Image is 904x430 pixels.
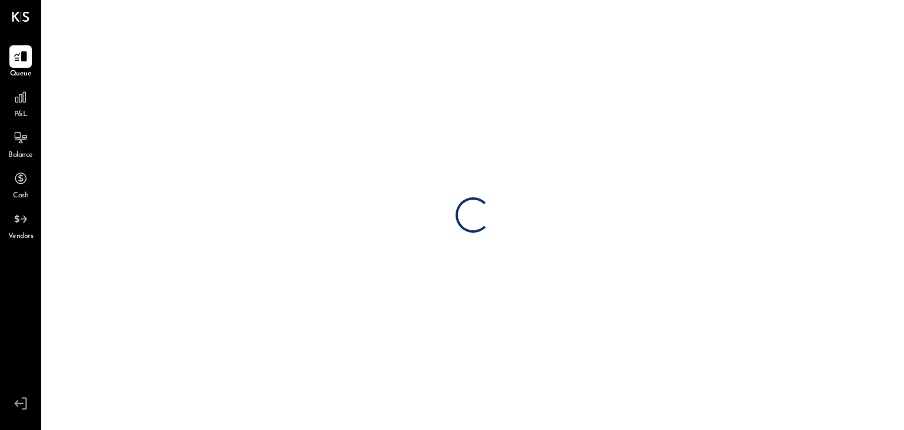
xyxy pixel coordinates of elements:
[8,150,33,161] span: Balance
[10,69,32,80] span: Queue
[1,208,41,242] a: Vendors
[13,191,28,201] span: Cash
[14,110,28,120] span: P&L
[1,167,41,201] a: Cash
[1,86,41,120] a: P&L
[1,45,41,80] a: Queue
[1,127,41,161] a: Balance
[8,231,34,242] span: Vendors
